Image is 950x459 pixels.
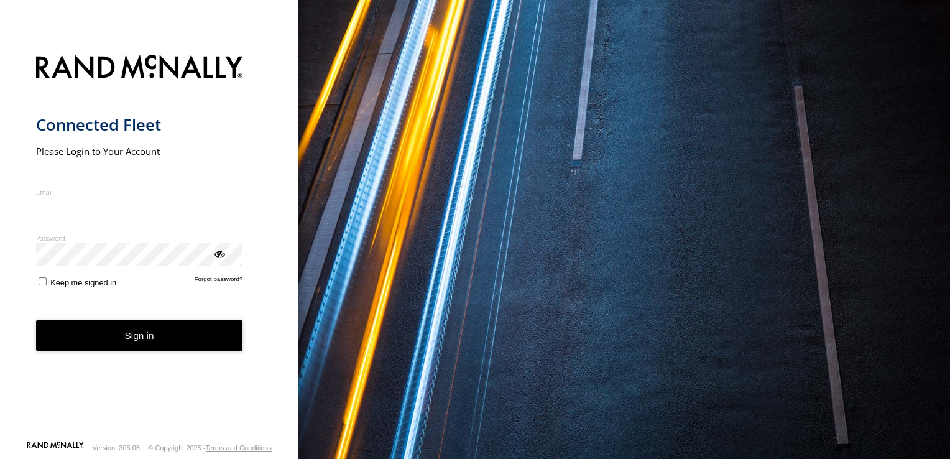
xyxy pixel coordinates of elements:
[36,320,243,351] button: Sign in
[36,187,243,197] label: Email
[36,145,243,157] h2: Please Login to Your Account
[36,114,243,135] h1: Connected Fleet
[50,278,116,287] span: Keep me signed in
[195,276,243,287] a: Forgot password?
[36,52,243,84] img: Rand McNally
[39,277,47,285] input: Keep me signed in
[148,444,272,452] div: © Copyright 2025 -
[213,247,225,259] div: ViewPassword
[36,233,243,243] label: Password
[206,444,272,452] a: Terms and Conditions
[93,444,140,452] div: Version: 305.03
[27,442,84,454] a: Visit our Website
[36,47,263,440] form: main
